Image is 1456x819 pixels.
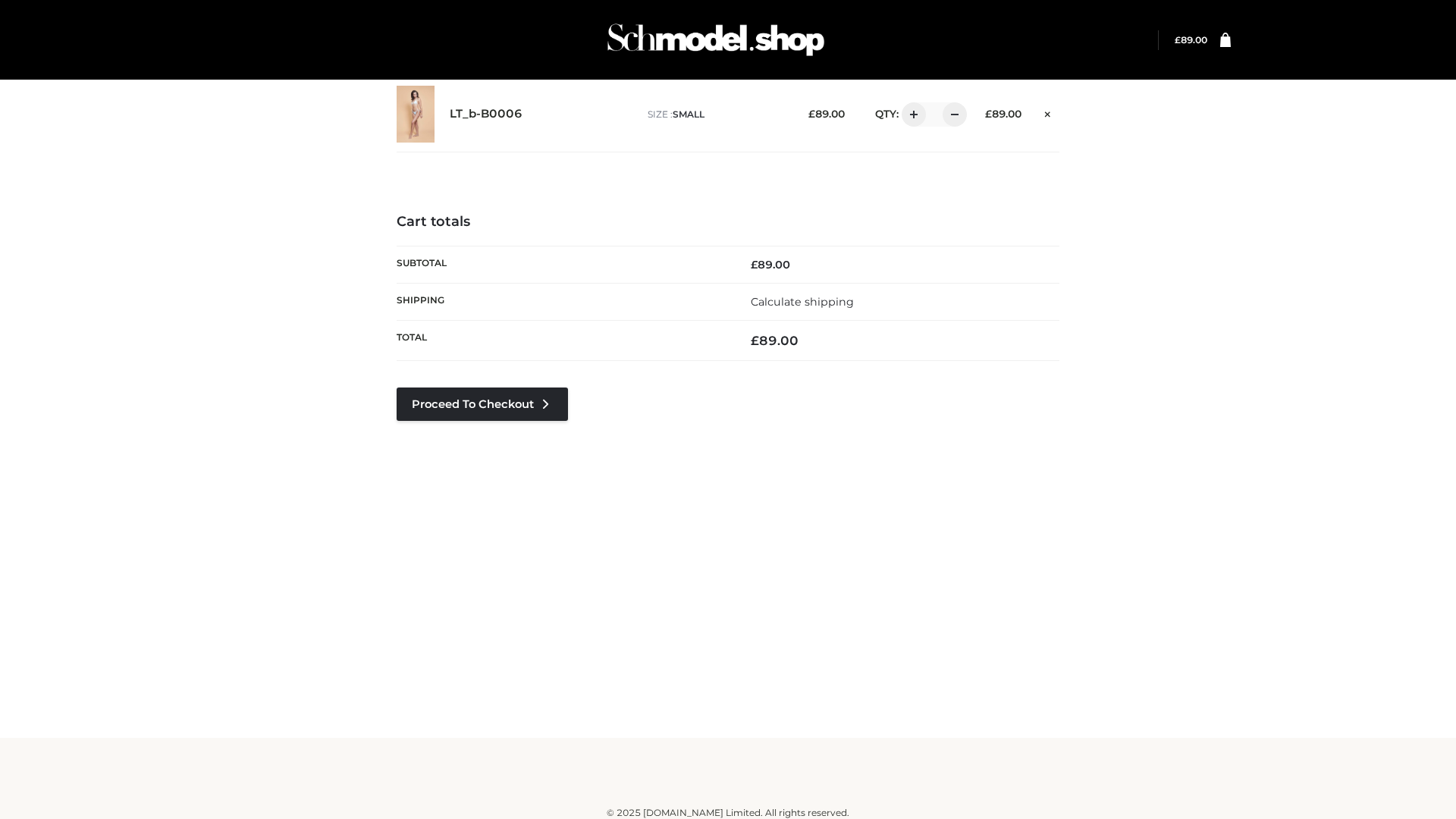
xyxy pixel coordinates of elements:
a: Remove this item [1037,102,1059,122]
span: £ [985,108,992,120]
img: Schmodel Admin 964 [602,10,830,70]
span: £ [808,108,815,120]
span: £ [751,333,759,348]
span: £ [1175,34,1181,45]
h4: Cart totals [397,214,1059,231]
th: Subtotal [397,246,728,283]
th: Shipping [397,283,728,320]
a: Proceed to Checkout [397,388,568,421]
a: Calculate shipping [751,295,854,309]
p: size : [648,108,785,121]
a: LT_b-B0006 [450,107,522,121]
span: SMALL [673,108,704,120]
bdi: 89.00 [751,258,790,271]
bdi: 89.00 [1175,34,1207,45]
bdi: 89.00 [751,333,799,348]
a: £89.00 [1175,34,1207,45]
bdi: 89.00 [985,108,1021,120]
bdi: 89.00 [808,108,845,120]
div: QTY: [860,102,962,127]
th: Total [397,321,728,361]
span: £ [751,258,758,271]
